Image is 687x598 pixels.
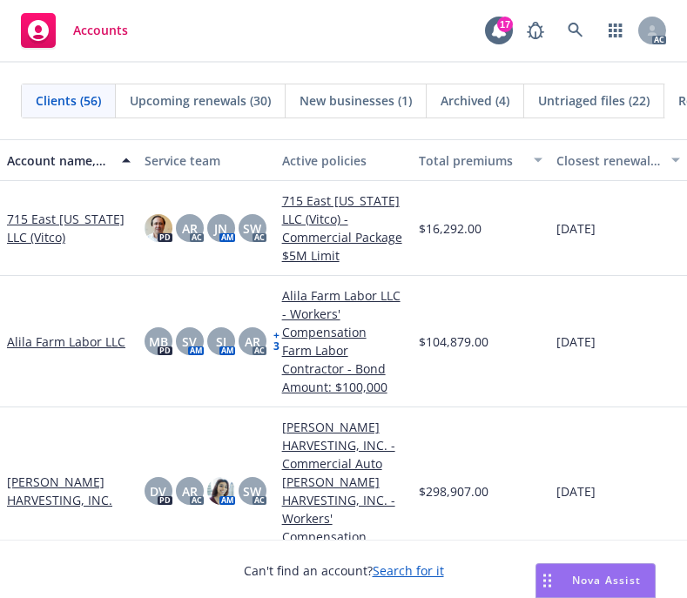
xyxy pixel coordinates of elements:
div: 17 [497,17,513,32]
button: Closest renewal date [549,139,687,181]
span: Upcoming renewals (30) [130,91,271,110]
span: [DATE] [556,333,596,351]
span: [DATE] [556,482,596,501]
span: JN [214,219,227,238]
span: AR [182,482,198,501]
div: Service team [145,151,268,170]
span: SJ [216,333,226,351]
span: $16,292.00 [419,219,482,238]
span: [DATE] [556,219,596,238]
span: Can't find an account? [244,561,444,580]
a: $5M Limit [282,246,406,265]
span: AR [182,219,198,238]
span: AR [245,333,260,351]
a: Report a Bug [518,13,553,48]
a: Accounts [14,6,135,55]
span: Nova Assist [572,573,641,588]
a: + 3 [273,331,280,352]
div: Active policies [282,151,406,170]
span: SV [182,333,197,351]
button: Nova Assist [535,563,656,598]
span: Archived (4) [441,91,509,110]
div: Drag to move [536,564,558,597]
span: MB [149,333,168,351]
button: Active policies [275,139,413,181]
a: 715 East [US_STATE] LLC (Vitco) [7,210,131,246]
a: Farm Labor Contractor - Bond Amount: $100,000 [282,341,406,396]
span: $298,907.00 [419,482,488,501]
div: Closest renewal date [556,151,661,170]
a: Switch app [598,13,633,48]
span: DV [150,482,166,501]
img: photo [207,477,235,505]
a: Search for it [373,562,444,579]
a: [PERSON_NAME] HARVESTING, INC. - Commercial Auto [282,418,406,473]
span: SW [243,482,261,501]
span: Untriaged files (22) [538,91,650,110]
a: Alila Farm Labor LLC - Workers' Compensation [282,286,406,341]
a: [PERSON_NAME] HARVESTING, INC. - Workers' Compensation [282,473,406,546]
span: New businesses (1) [300,91,412,110]
a: Search [558,13,593,48]
button: Total premiums [412,139,549,181]
button: Service team [138,139,275,181]
span: Accounts [73,24,128,37]
span: SW [243,219,261,238]
a: [PERSON_NAME] HARVESTING, INC. [7,473,131,509]
div: Account name, DBA [7,151,111,170]
span: $104,879.00 [419,333,488,351]
div: Total premiums [419,151,523,170]
a: 715 East [US_STATE] LLC (Vitco) - Commercial Package [282,191,406,246]
a: Alila Farm Labor LLC [7,333,125,351]
img: photo [145,214,172,242]
span: Clients (56) [36,91,101,110]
